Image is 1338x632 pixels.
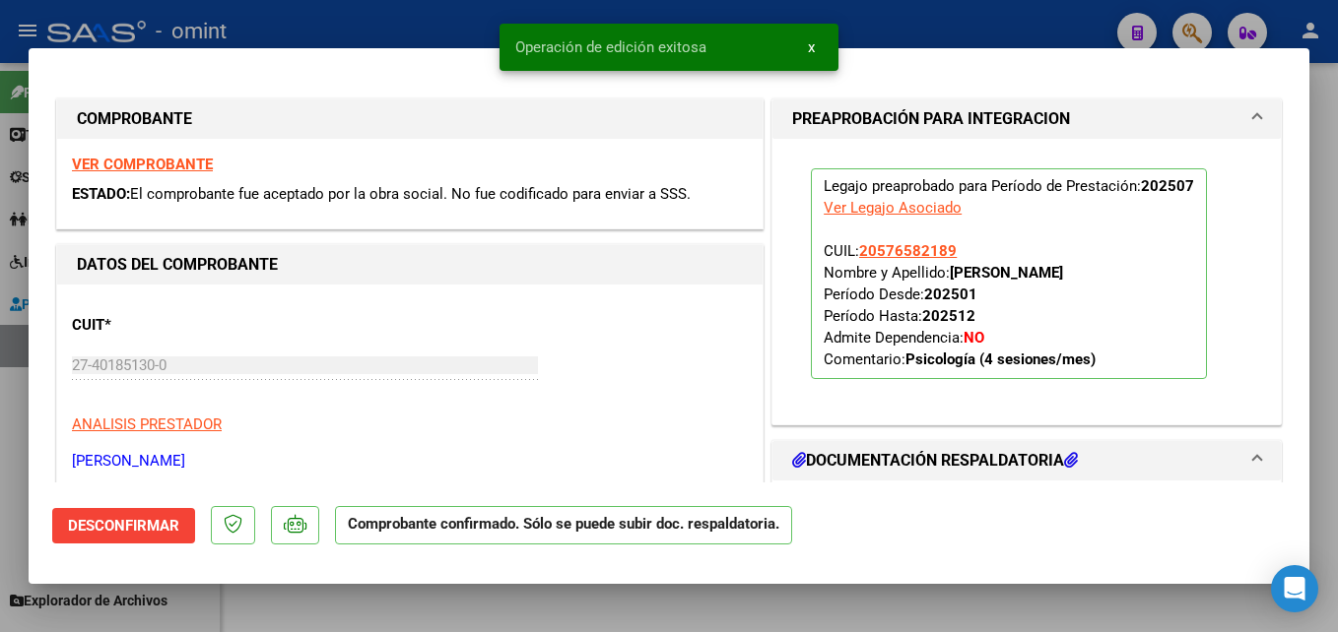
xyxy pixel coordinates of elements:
[964,329,984,347] strong: NO
[130,185,691,203] span: El comprobante fue aceptado por la obra social. No fue codificado para enviar a SSS.
[72,415,222,433] span: ANALISIS PRESTADOR
[515,37,706,57] span: Operación de edición exitosa
[772,441,1281,480] mat-expansion-panel-header: DOCUMENTACIÓN RESPALDATORIA
[72,450,748,473] p: [PERSON_NAME]
[824,197,962,219] div: Ver Legajo Asociado
[1141,177,1194,195] strong: 202507
[950,264,1063,282] strong: [PERSON_NAME]
[859,242,957,260] span: 20576582189
[52,508,195,543] button: Desconfirmar
[811,168,1207,379] p: Legajo preaprobado para Período de Prestación:
[905,350,1096,368] strong: Psicología (4 sesiones/mes)
[772,99,1281,139] mat-expansion-panel-header: PREAPROBACIÓN PARA INTEGRACION
[72,156,213,173] a: VER COMPROBANTE
[72,185,130,203] span: ESTADO:
[922,307,975,325] strong: 202512
[924,285,977,303] strong: 202501
[72,314,275,337] p: CUIT
[77,109,192,128] strong: COMPROBANTE
[1271,565,1318,612] div: Open Intercom Messenger
[792,107,1070,131] h1: PREAPROBACIÓN PARA INTEGRACION
[335,506,792,544] p: Comprobante confirmado. Sólo se puede subir doc. respaldatoria.
[792,449,1078,473] h1: DOCUMENTACIÓN RESPALDATORIA
[772,139,1281,424] div: PREAPROBACIÓN PARA INTEGRACION
[792,30,831,65] button: x
[68,517,179,535] span: Desconfirmar
[824,350,1096,368] span: Comentario:
[77,255,278,274] strong: DATOS DEL COMPROBANTE
[808,38,815,56] span: x
[824,242,1096,368] span: CUIL: Nombre y Apellido: Período Desde: Período Hasta: Admite Dependencia:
